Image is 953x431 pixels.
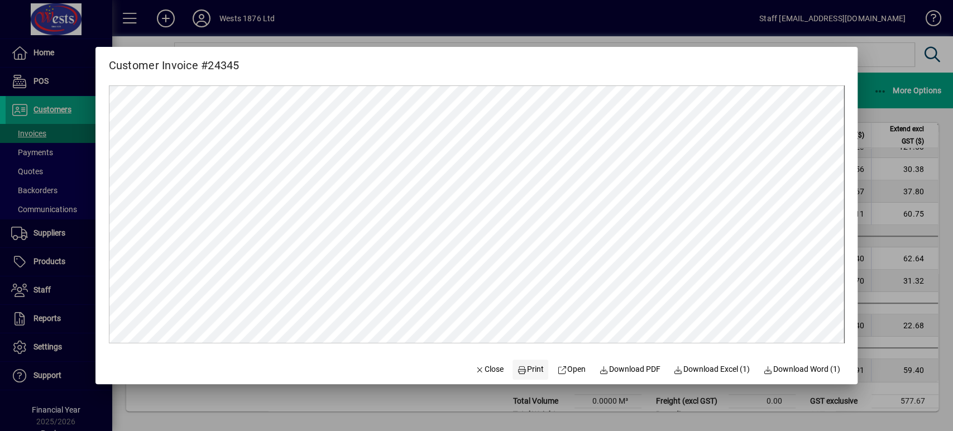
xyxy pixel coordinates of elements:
a: Download PDF [595,360,665,380]
span: Print [518,363,544,375]
button: Close [471,360,509,380]
a: Open [553,360,590,380]
span: Close [475,363,504,375]
button: Download Word (1) [759,360,845,380]
span: Open [557,363,586,375]
span: Download Word (1) [763,363,840,375]
button: Print [513,360,548,380]
span: Download PDF [599,363,660,375]
h2: Customer Invoice #24345 [95,47,253,74]
span: Download Excel (1) [673,363,750,375]
button: Download Excel (1) [669,360,754,380]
